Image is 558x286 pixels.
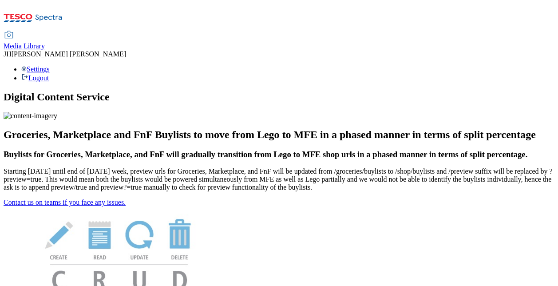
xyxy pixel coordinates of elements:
a: Contact us on teams if you face any issues. [4,199,126,206]
a: Media Library [4,32,45,50]
h2: Groceries, Marketplace and FnF Buylists to move from Lego to MFE in a phased manner in terms of s... [4,129,554,141]
h1: Digital Content Service [4,91,554,103]
span: [PERSON_NAME] [PERSON_NAME] [12,50,126,58]
p: Starting [DATE] until end of [DATE] week, preview urls for Groceries, Marketplace, and FnF will b... [4,167,554,191]
a: Settings [21,65,50,73]
span: Media Library [4,42,45,50]
h3: Buylists for Groceries, Marketplace, and FnF will gradually transition from Lego to MFE shop urls... [4,150,554,159]
span: JH [4,50,12,58]
a: Logout [21,74,49,82]
img: content-imagery [4,112,57,120]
